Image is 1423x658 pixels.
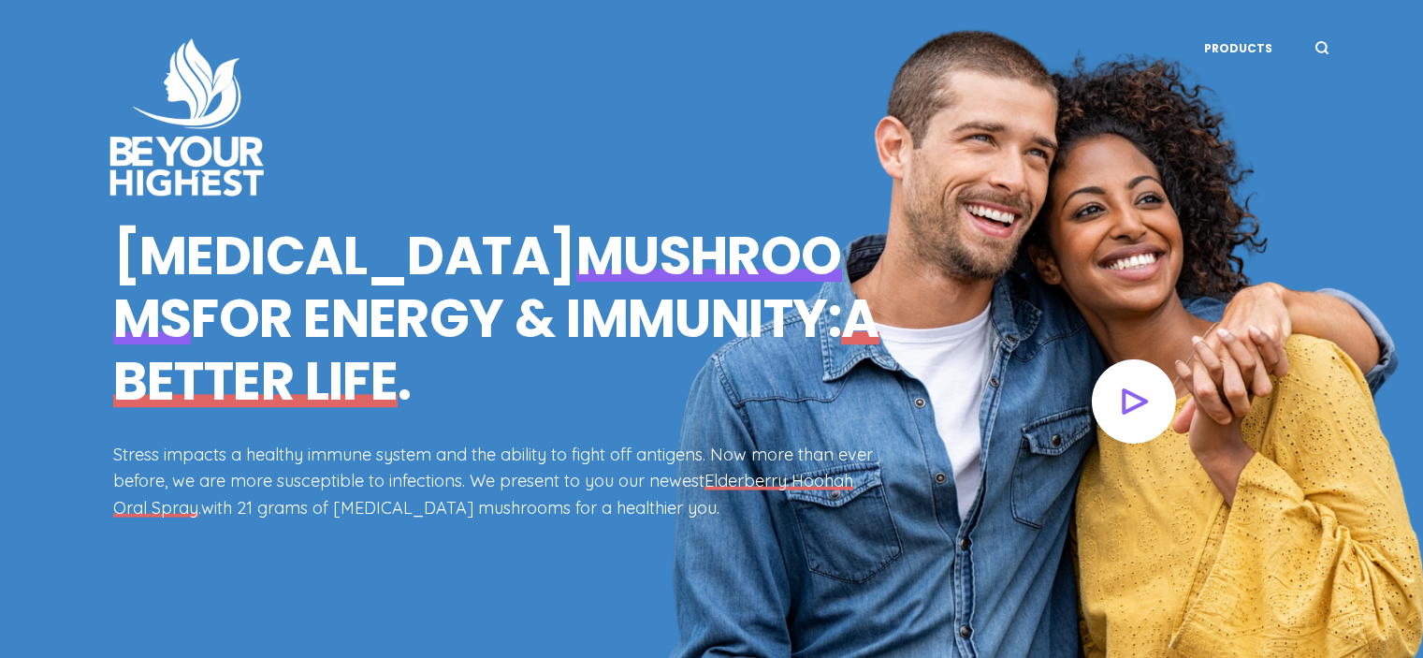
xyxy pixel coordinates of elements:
h1: [MEDICAL_DATA] for energy & immunity: . [113,225,889,414]
p: Stress impacts a healthy immune system and the ability to fight off antigens. Now more than ever ... [113,442,889,522]
img: Avatar-Be-Your-Highest-Logo [94,24,282,212]
a: Products [1204,40,1272,56]
span: mushrooms [113,219,842,356]
span: a better life [113,282,879,418]
nav: Main menu [1190,20,1286,77]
